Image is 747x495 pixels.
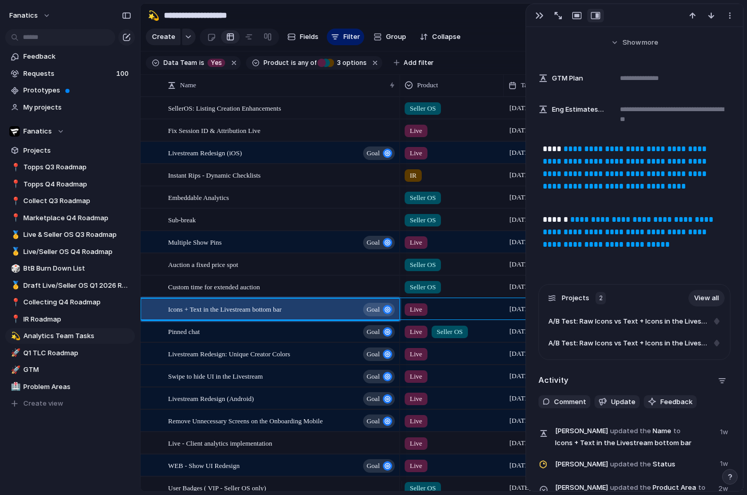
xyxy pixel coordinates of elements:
[562,293,589,303] span: Projects
[552,104,605,115] span: Eng Estimates (B/iOs/A/W) in Cycles
[5,328,135,344] a: 💫Analytics Team Tasks
[11,347,18,359] div: 🚀
[611,397,635,407] span: Update
[410,349,422,359] span: Live
[594,395,640,409] button: Update
[168,392,254,404] span: Livestream Redesign (Android)
[507,213,534,226] span: [DATE]
[289,57,319,69] button: isany of
[168,102,281,114] span: SellerOS: Listing Creation Enhancements
[367,302,380,317] span: goal
[5,261,135,276] a: 🎲BtB Burn Down List
[9,230,20,240] button: 🥇
[410,461,422,471] span: Live
[168,437,272,449] span: Live - Client analytics implementation
[5,227,135,243] div: 🥇Live & Seller OS Q3 Roadmap
[5,244,135,260] a: 🥇Live/Seller OS Q4 Roadmap
[410,215,436,225] span: Seller OS
[5,362,135,378] a: 🚀GTM
[11,212,18,224] div: 📍
[673,426,681,436] span: to
[538,33,730,52] button: Showmore
[9,297,20,307] button: 📍
[168,370,263,382] span: Swipe to hide UI in the Livestream
[363,146,395,160] button: goal
[507,303,534,315] span: [DATE]
[9,280,20,291] button: 🥇
[410,438,422,449] span: Live
[416,29,465,45] button: Collapse
[168,169,260,181] span: Instant Rips - Dynamic Checklists
[507,102,534,114] span: [DATE]
[507,169,534,181] span: [DATE]
[644,395,697,409] button: Feedback
[23,213,131,223] span: Marketplace Q4 Roadmap
[23,145,131,156] span: Projects
[555,457,714,471] span: Status
[168,459,240,471] span: WEB - Show UI Redesign
[410,237,422,248] span: Live
[145,7,162,24] button: 💫
[116,69,131,79] span: 100
[367,369,380,384] span: goal
[199,58,204,68] span: is
[5,345,135,361] div: 🚀Q1 TLC Roadmap
[205,57,227,69] button: Yes
[168,124,260,136] span: Fix Session ID & Attribution Live
[410,371,422,382] span: Live
[367,146,380,160] span: goal
[168,414,323,426] span: Remove Unnecessary Screens on the Onboarding Mobile
[5,312,135,327] a: 📍IR Roadmap
[507,191,534,204] span: [DATE]
[368,29,411,45] button: Group
[9,247,20,257] button: 🥇
[11,330,18,342] div: 💫
[168,303,282,315] span: Icons + Text in the Livestream bottom bar
[11,229,18,241] div: 🥇
[410,394,422,404] span: Live
[148,8,159,22] div: 💫
[9,314,20,325] button: 📍
[622,37,641,48] span: Show
[5,83,135,98] a: Prototypes
[9,365,20,375] button: 🚀
[317,57,369,69] button: 3 options
[327,29,364,45] button: Filter
[367,414,380,429] span: goal
[334,58,367,68] span: options
[11,279,18,291] div: 🥇
[23,85,131,96] span: Prototypes
[404,58,434,68] span: Add filter
[507,146,534,159] span: [DATE]
[548,316,708,327] span: A/B Test: Raw Icons vs Text + Icons in the Livestream bottom bar (iOS)
[300,32,319,42] span: Fields
[507,280,534,293] span: [DATE]
[410,170,417,181] span: IR
[264,58,289,68] span: Product
[9,179,20,190] button: 📍
[291,58,296,68] span: is
[211,58,222,68] span: Yes
[9,10,38,21] span: fanatics
[23,280,131,291] span: Draft Live/Seller OS Q1 2026 Roadmap
[5,210,135,226] a: 📍Marketplace Q4 Roadmap
[23,314,131,325] span: IR Roadmap
[521,80,551,90] span: Target date
[168,280,260,292] span: Custom time for extended auction
[363,370,395,383] button: goal
[9,331,20,341] button: 💫
[507,392,534,405] span: [DATE]
[5,66,135,82] a: Requests100
[23,102,131,113] span: My projects
[11,297,18,309] div: 📍
[152,32,175,42] span: Create
[5,100,135,115] a: My projects
[555,459,608,470] span: [PERSON_NAME]
[507,124,534,137] span: [DATE]
[334,59,342,66] span: 3
[555,426,608,436] span: [PERSON_NAME]
[363,303,395,316] button: goal
[410,260,436,270] span: Seller OS
[610,459,651,470] span: updated the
